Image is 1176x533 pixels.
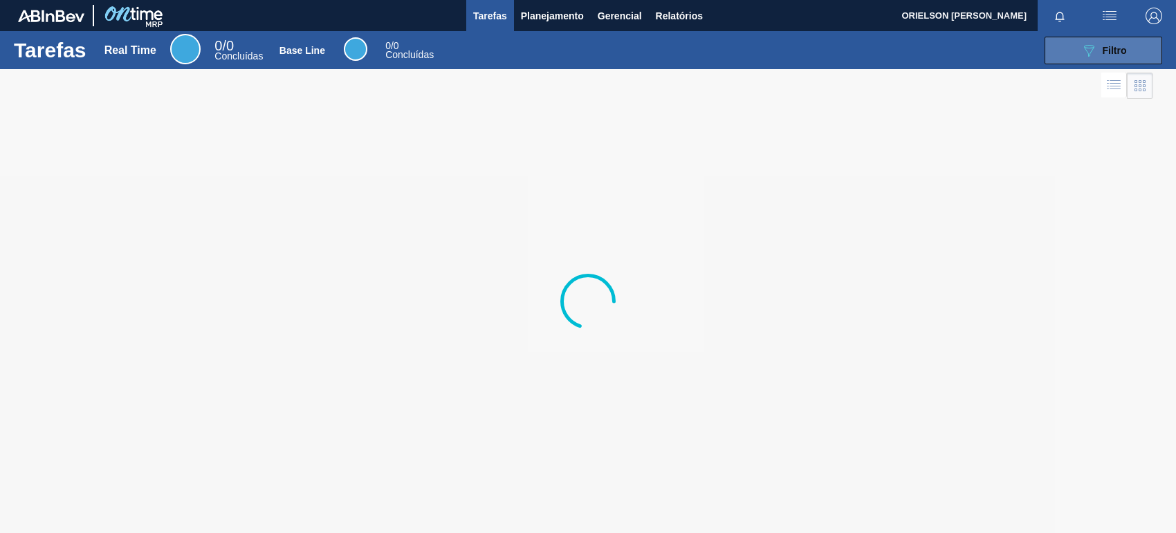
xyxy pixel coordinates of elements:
[1038,6,1082,26] button: Notificações
[104,44,156,57] div: Real Time
[473,8,507,24] span: Tarefas
[1045,37,1162,64] button: Filtro
[385,40,391,51] span: 0
[344,37,367,61] div: Base Line
[214,38,234,53] span: / 0
[1146,8,1162,24] img: Logout
[279,45,325,56] div: Base Line
[598,8,642,24] span: Gerencial
[521,8,584,24] span: Planejamento
[385,40,398,51] span: / 0
[214,40,263,61] div: Real Time
[170,34,201,64] div: Real Time
[18,10,84,22] img: TNhmsLtSVTkK8tSr43FrP2fwEKptu5GPRR3wAAAABJRU5ErkJggg==
[14,42,86,58] h1: Tarefas
[1103,45,1127,56] span: Filtro
[385,41,434,59] div: Base Line
[656,8,703,24] span: Relatórios
[214,50,263,62] span: Concluídas
[214,38,222,53] span: 0
[1101,8,1118,24] img: userActions
[385,49,434,60] span: Concluídas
